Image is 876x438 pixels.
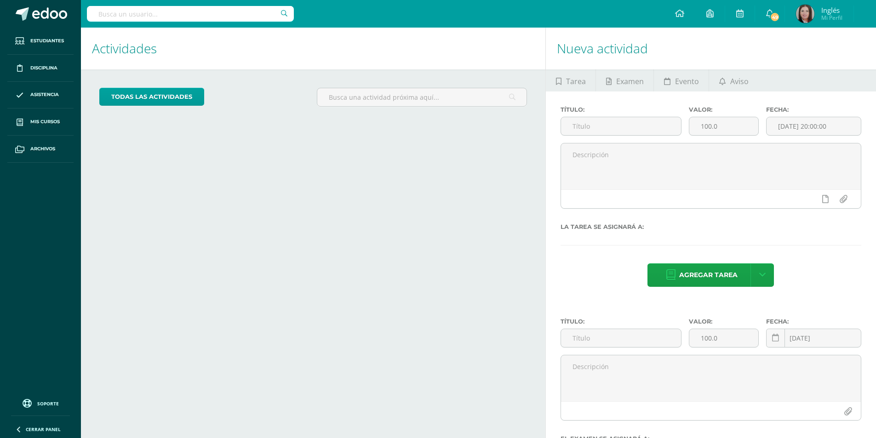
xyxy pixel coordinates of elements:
span: 49 [770,12,780,22]
a: Evento [654,69,709,91]
span: Inglés [821,6,842,15]
input: Puntos máximos [689,117,758,135]
a: todas las Actividades [99,88,204,106]
input: Fecha de entrega [767,329,861,347]
span: Tarea [566,70,586,92]
span: Archivos [30,145,55,153]
a: Tarea [546,69,595,91]
label: Valor: [689,106,759,113]
a: Archivos [7,136,74,163]
label: Título: [561,318,681,325]
label: La tarea se asignará a: [561,223,861,230]
input: Título [561,329,681,347]
span: Agregar tarea [679,264,738,286]
label: Valor: [689,318,759,325]
span: Evento [675,70,699,92]
span: Estudiantes [30,37,64,45]
label: Título: [561,106,681,113]
input: Fecha de entrega [767,117,861,135]
span: Mi Perfil [821,14,842,22]
a: Aviso [709,69,758,91]
span: Asistencia [30,91,59,98]
a: Soporte [11,397,70,409]
span: Cerrar panel [26,426,61,432]
label: Fecha: [766,318,861,325]
span: Soporte [37,400,59,407]
input: Título [561,117,681,135]
img: e03ec1ec303510e8e6f60bf4728ca3bf.png [796,5,814,23]
a: Estudiantes [7,28,74,55]
label: Fecha: [766,106,861,113]
input: Busca una actividad próxima aquí... [317,88,527,106]
h1: Nueva actividad [557,28,865,69]
h1: Actividades [92,28,534,69]
a: Mis cursos [7,108,74,136]
a: Examen [596,69,653,91]
span: Aviso [730,70,749,92]
a: Disciplina [7,55,74,82]
input: Puntos máximos [689,329,758,347]
a: Asistencia [7,82,74,109]
span: Disciplina [30,64,57,72]
input: Busca un usuario... [87,6,294,22]
span: Mis cursos [30,118,60,125]
span: Examen [616,70,644,92]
